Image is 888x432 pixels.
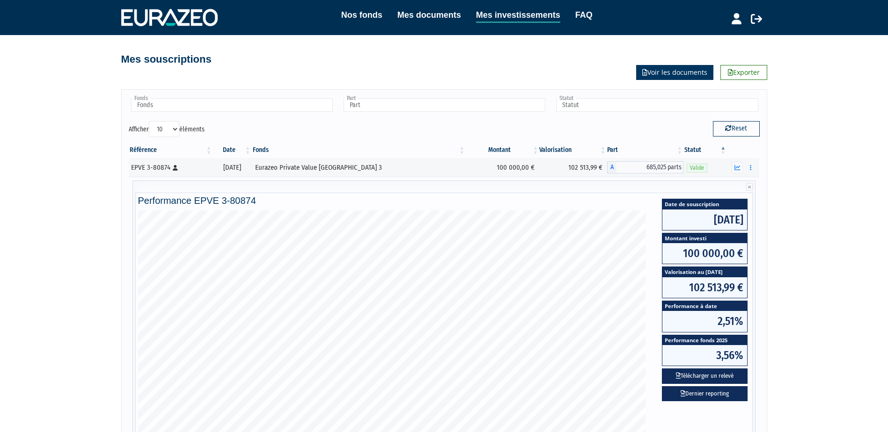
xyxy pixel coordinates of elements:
[575,8,593,22] a: FAQ
[662,243,747,264] span: 100 000,00 €
[662,386,748,402] a: Dernier reporting
[662,311,747,331] span: 2,51%
[213,142,251,158] th: Date: activer pour trier la colonne par ordre croissant
[662,345,747,366] span: 3,56%
[397,8,461,22] a: Mes documents
[149,121,179,137] select: Afficheréléments
[662,335,747,345] span: Performance fonds 2025
[129,142,213,158] th: Référence : activer pour trier la colonne par ordre croissant
[662,368,748,384] button: Télécharger un relevé
[466,142,539,158] th: Montant: activer pour trier la colonne par ordre croissant
[539,158,607,177] td: 102 513,99 €
[662,209,747,230] span: [DATE]
[636,65,713,80] a: Voir les documents
[607,142,684,158] th: Part: activer pour trier la colonne par ordre croissant
[687,164,707,173] span: Valide
[131,163,210,173] div: EPVE 3-80874
[616,161,684,173] span: 685,025 parts
[662,199,747,209] span: Date de souscription
[121,54,212,65] h4: Mes souscriptions
[476,8,560,23] a: Mes investissements
[662,277,747,298] span: 102 513,99 €
[255,163,462,173] div: Eurazeo Private Value [GEOGRAPHIC_DATA] 3
[539,142,607,158] th: Valorisation: activer pour trier la colonne par ordre croissant
[662,267,747,277] span: Valorisation au [DATE]
[683,142,727,158] th: Statut : activer pour trier la colonne par ordre d&eacute;croissant
[252,142,466,158] th: Fonds: activer pour trier la colonne par ordre croissant
[720,65,767,80] a: Exporter
[121,9,218,26] img: 1732889491-logotype_eurazeo_blanc_rvb.png
[662,233,747,243] span: Montant investi
[607,161,616,173] span: A
[138,195,750,206] h4: Performance EPVE 3-80874
[466,158,539,177] td: 100 000,00 €
[341,8,382,22] a: Nos fonds
[173,165,178,171] i: [Français] Personne physique
[129,121,205,137] label: Afficher éléments
[607,161,684,173] div: A - Eurazeo Private Value Europe 3
[216,163,248,173] div: [DATE]
[662,301,747,311] span: Performance à date
[713,121,760,136] button: Reset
